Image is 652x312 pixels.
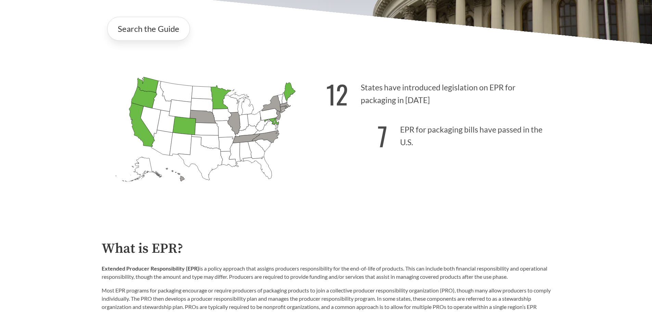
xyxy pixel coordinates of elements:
[378,117,387,155] strong: 7
[102,241,551,257] h2: What is EPR?
[107,17,190,41] a: Search the Guide
[326,71,551,113] p: States have introduced legislation on EPR for packaging in [DATE]
[102,265,199,272] strong: Extended Producer Responsibility (EPR)
[326,75,348,113] strong: 12
[102,264,551,281] p: is a policy approach that assigns producers responsibility for the end-of-life of products. This ...
[326,113,551,155] p: EPR for packaging bills have passed in the U.S.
